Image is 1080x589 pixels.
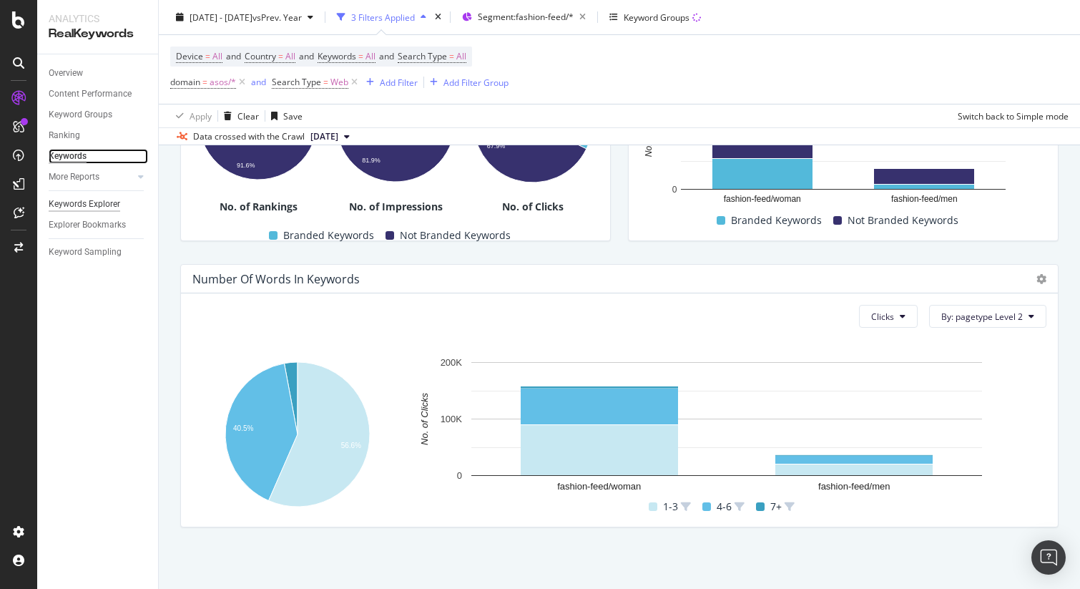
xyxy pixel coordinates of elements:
div: Explorer Bookmarks [49,218,126,233]
text: 81.9% [362,157,381,164]
span: All [365,47,375,67]
text: 40.5% [233,424,253,432]
div: More Reports [49,170,99,185]
span: Segment: fashion-feed/* [478,11,574,23]
div: Analytics [49,11,147,26]
span: = [449,50,454,62]
div: Content Performance [49,87,132,102]
span: and [226,50,241,62]
button: [DATE] [305,128,355,145]
span: 1-3 [663,498,678,515]
span: 4-6 [717,498,732,515]
button: Clicks [859,305,918,328]
text: 0 [457,470,462,481]
a: Keyword Sampling [49,245,148,260]
div: Keyword Groups [624,11,689,23]
div: Keywords [49,149,87,164]
text: 100K [441,414,463,424]
div: Keyword Sampling [49,245,122,260]
span: and [379,50,394,62]
div: Switch back to Simple mode [958,109,1069,122]
div: Number Of Words In Keywords [192,272,360,286]
button: Apply [170,104,212,127]
span: Not Branded Keywords [400,227,511,244]
a: Keywords [49,149,148,164]
a: Overview [49,66,148,81]
span: = [358,50,363,62]
div: Add Filter [380,76,418,88]
text: fashion-feed/men [891,195,958,205]
span: = [202,76,207,88]
div: times [432,10,444,24]
div: No. of Clicks [467,200,599,214]
div: Keyword Groups [49,107,112,122]
span: Web [330,72,348,92]
span: Country [245,50,276,62]
a: More Reports [49,170,134,185]
text: fashion-feed/men [818,481,890,492]
svg: A chart. [408,355,1046,497]
div: A chart. [192,47,324,193]
div: No. of Rankings [192,200,324,214]
span: By: pagetype Level 2 [941,311,1023,323]
text: 67.9% [487,142,506,150]
a: Explorer Bookmarks [49,218,148,233]
span: Not Branded Keywords [848,212,958,229]
button: Switch back to Simple mode [952,104,1069,127]
a: Content Performance [49,87,148,102]
a: Keywords Explorer [49,197,148,212]
div: A chart. [467,47,599,200]
button: Add Filter Group [424,74,509,91]
div: Overview [49,66,83,81]
span: Branded Keywords [283,227,374,244]
button: and [251,75,266,89]
text: 56.6% [341,442,361,450]
text: fashion-feed/woman [724,195,801,205]
div: Keywords Explorer [49,197,120,212]
span: = [278,50,283,62]
div: Ranking [49,128,80,143]
span: Clicks [871,311,894,323]
a: Ranking [49,128,148,143]
text: 0 [672,185,677,195]
span: All [212,47,222,67]
div: Save [283,109,303,122]
div: Clear [237,109,259,122]
span: Branded Keywords [731,212,822,229]
span: Search Type [272,76,321,88]
span: All [285,47,295,67]
button: By: pagetype Level 2 [929,305,1046,328]
div: Apply [190,109,212,122]
span: 7+ [770,498,782,515]
span: = [205,50,210,62]
text: 200K [441,357,463,368]
button: Clear [218,104,259,127]
span: 2025 Aug. 19th [310,130,338,143]
span: = [323,76,328,88]
div: No. of Impressions [330,200,461,214]
text: 91.6% [237,162,255,169]
text: No. of Clicks [644,109,654,157]
button: 3 Filters Applied [331,6,432,29]
button: Save [265,104,303,127]
div: 3 Filters Applied [351,11,415,23]
div: Open Intercom Messenger [1031,540,1066,575]
div: Data crossed with the Crawl [193,130,305,143]
button: Add Filter [360,74,418,91]
div: A chart. [330,47,461,198]
span: Search Type [398,50,447,62]
div: RealKeywords [49,26,147,42]
span: Device [176,50,203,62]
text: fashion-feed/woman [557,481,641,492]
span: vs Prev. Year [252,11,302,23]
button: Segment:fashion-feed/* [456,6,591,29]
div: Add Filter Group [443,76,509,88]
span: and [299,50,314,62]
svg: A chart. [192,355,402,515]
span: asos/* [210,72,236,92]
div: and [251,76,266,88]
button: Keyword Groups [604,6,707,29]
span: All [456,47,466,67]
